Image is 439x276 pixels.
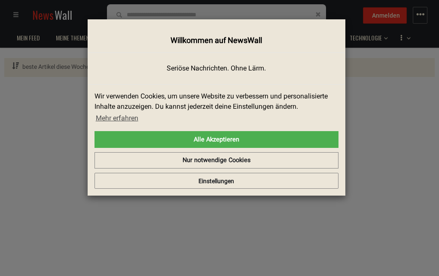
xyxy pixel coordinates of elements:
h4: Willkommen auf NewsWall [95,35,338,46]
a: allow cookies [95,131,338,148]
a: learn more about cookies [95,112,140,125]
button: Einstellungen [95,173,338,189]
span: Wir verwenden Cookies, um unsere Website zu verbessern und personalisierte Inhalte anzuzeigen. Du... [95,91,332,125]
p: Seriöse Nachrichten. Ohne Lärm. [95,64,338,74]
a: deny cookies [95,152,338,169]
div: cookieconsent [95,91,338,169]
